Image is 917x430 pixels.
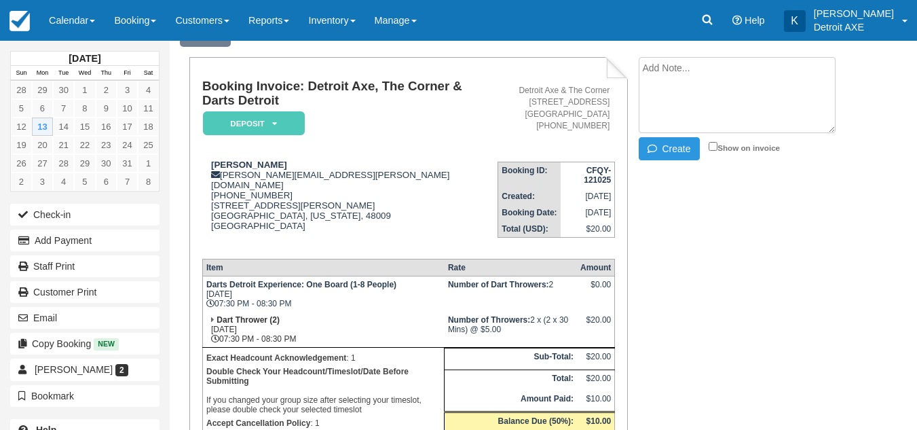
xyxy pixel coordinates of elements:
[32,99,53,118] a: 6
[138,136,159,154] a: 25
[138,81,159,99] a: 4
[96,99,117,118] a: 9
[117,81,138,99] a: 3
[561,204,615,221] td: [DATE]
[117,136,138,154] a: 24
[448,315,530,325] strong: Number of Throwers
[96,81,117,99] a: 2
[11,136,32,154] a: 19
[53,173,74,191] a: 4
[448,280,549,289] strong: Number of Dart Throwers
[584,166,611,185] strong: CFQY-121025
[732,16,742,25] i: Help
[784,10,806,32] div: K
[10,204,160,226] button: Check-in
[35,364,113,375] span: [PERSON_NAME]
[32,136,53,154] a: 20
[445,348,577,370] th: Sub-Total:
[202,259,444,276] th: Item
[206,353,346,363] strong: Exact Headcount Acknowledgement
[11,99,32,118] a: 5
[53,136,74,154] a: 21
[53,99,74,118] a: 7
[138,66,159,81] th: Sat
[138,154,159,173] a: 1
[11,66,32,81] th: Sun
[96,136,117,154] a: 23
[10,307,160,329] button: Email
[10,11,30,31] img: checkfront-main-nav-mini-logo.png
[96,118,117,136] a: 16
[709,142,717,151] input: Show on invoice
[74,81,95,99] a: 1
[577,348,615,370] td: $20.00
[11,118,32,136] a: 12
[445,259,577,276] th: Rate
[138,99,159,118] a: 11
[117,154,138,173] a: 31
[217,315,280,325] strong: Dart Thrower (2)
[586,416,612,426] strong: $10.00
[94,338,119,350] span: New
[117,118,138,136] a: 17
[10,333,160,355] button: Copy Booking New
[32,154,53,173] a: 27
[32,118,53,136] a: 13
[577,391,615,412] td: $10.00
[580,315,611,336] div: $20.00
[96,154,117,173] a: 30
[561,221,615,238] td: $20.00
[498,162,561,188] th: Booking ID:
[206,351,441,365] p: : 1
[138,118,159,136] a: 18
[11,154,32,173] a: 26
[577,259,615,276] th: Amount
[10,281,160,303] a: Customer Print
[709,143,780,152] label: Show on invoice
[203,111,305,135] em: Deposit
[11,81,32,99] a: 28
[445,312,577,348] td: 2 x (2 x 30 Mins) @ $5.00
[10,255,160,277] a: Staff Print
[206,365,441,416] p: If you changed your group size after selecting your timeslot, please double check your selected t...
[96,66,117,81] th: Thu
[202,276,444,312] td: [DATE] 07:30 PM - 08:30 PM
[32,81,53,99] a: 29
[74,118,95,136] a: 15
[74,136,95,154] a: 22
[639,137,700,160] button: Create
[74,66,95,81] th: Wed
[53,66,74,81] th: Tue
[10,359,160,380] a: [PERSON_NAME] 2
[498,221,561,238] th: Total (USD):
[814,20,894,34] p: Detroit AXE
[445,276,577,312] td: 2
[32,173,53,191] a: 3
[202,79,498,107] h1: Booking Invoice: Detroit Axe, The Corner & Darts Detroit
[53,81,74,99] a: 30
[117,99,138,118] a: 10
[577,370,615,391] td: $20.00
[206,418,310,428] strong: Accept Cancellation Policy
[202,160,498,248] div: [PERSON_NAME][EMAIL_ADDRESS][PERSON_NAME][DOMAIN_NAME] [PHONE_NUMBER] [STREET_ADDRESS][PERSON_NAM...
[445,391,577,412] th: Amount Paid:
[74,173,95,191] a: 5
[503,85,610,132] address: Detroit Axe & The Corner [STREET_ADDRESS] [GEOGRAPHIC_DATA] [PHONE_NUMBER]
[206,416,441,430] p: : 1
[10,230,160,251] button: Add Payment
[498,188,561,204] th: Created:
[206,367,409,386] b: Double Check Your Headcount/Timeslot/Date Before Submitting
[745,15,765,26] span: Help
[10,385,160,407] button: Bookmark
[74,154,95,173] a: 29
[53,154,74,173] a: 28
[814,7,894,20] p: [PERSON_NAME]
[32,66,53,81] th: Mon
[69,53,100,64] strong: [DATE]
[202,111,300,136] a: Deposit
[206,280,396,289] strong: Darts Detroit Experience: One Board (1-8 People)
[117,173,138,191] a: 7
[115,364,128,376] span: 2
[96,173,117,191] a: 6
[202,312,444,348] td: [DATE] 07:30 PM - 08:30 PM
